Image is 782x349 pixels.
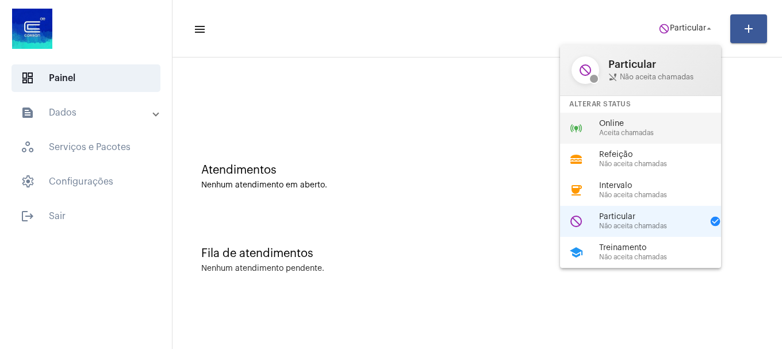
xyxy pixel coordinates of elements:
mat-icon: phone_disabled [608,72,618,82]
span: Refeição [599,151,730,159]
span: Não aceita chamadas [599,160,730,168]
span: Não aceita chamadas [599,223,703,230]
span: Particular [608,59,710,70]
span: Aceita chamadas [599,129,730,137]
mat-icon: lunch_dining [569,152,583,166]
span: Não aceita chamadas [599,254,730,261]
span: Intervalo [599,182,730,190]
span: Particular [599,213,703,221]
mat-icon: do_not_disturb [569,214,583,228]
mat-icon: do_not_disturb [572,56,599,84]
span: Não aceita chamadas [599,191,730,199]
span: Online [599,120,730,128]
mat-icon: school [569,246,583,259]
mat-icon: coffee [569,183,583,197]
mat-icon: check_circle [710,216,721,227]
span: Não aceita chamadas [608,72,710,82]
mat-icon: online_prediction [569,121,583,135]
div: Alterar Status [560,96,721,113]
span: Treinamento [599,244,730,252]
